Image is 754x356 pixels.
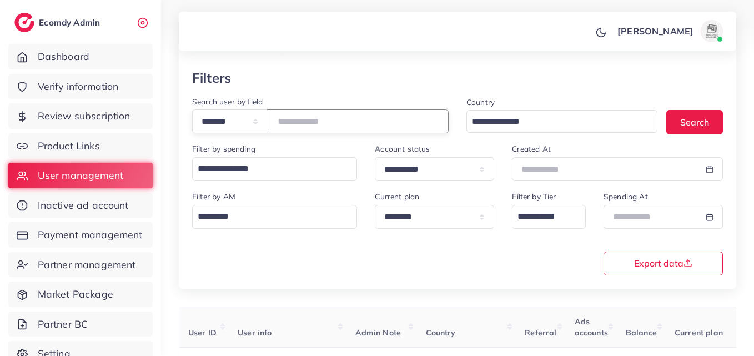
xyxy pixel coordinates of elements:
[38,258,136,272] span: Partner management
[617,24,693,38] p: [PERSON_NAME]
[604,252,723,275] button: Export data
[512,205,586,229] div: Search for option
[426,328,456,338] span: Country
[39,17,103,28] h2: Ecomdy Admin
[466,110,657,133] div: Search for option
[512,143,551,154] label: Created At
[14,13,103,32] a: logoEcomdy Admin
[701,20,723,42] img: avatar
[38,49,89,64] span: Dashboard
[38,287,113,302] span: Market Package
[375,191,419,202] label: Current plan
[38,79,119,94] span: Verify information
[675,328,723,338] span: Current plan
[525,328,556,338] span: Referral
[375,143,430,154] label: Account status
[14,13,34,32] img: logo
[611,20,727,42] a: [PERSON_NAME]avatar
[192,157,357,181] div: Search for option
[194,159,343,178] input: Search for option
[38,228,143,242] span: Payment management
[194,207,343,226] input: Search for option
[192,96,263,107] label: Search user by field
[8,74,153,99] a: Verify information
[666,110,723,134] button: Search
[8,163,153,188] a: User management
[188,328,217,338] span: User ID
[238,328,272,338] span: User info
[514,207,571,226] input: Search for option
[8,44,153,69] a: Dashboard
[8,282,153,307] a: Market Package
[468,113,643,131] input: Search for option
[192,191,235,202] label: Filter by AM
[604,191,648,202] label: Spending At
[192,205,357,229] div: Search for option
[634,259,692,268] span: Export data
[355,328,401,338] span: Admin Note
[38,198,129,213] span: Inactive ad account
[8,133,153,159] a: Product Links
[8,193,153,218] a: Inactive ad account
[8,222,153,248] a: Payment management
[626,328,657,338] span: Balance
[192,143,255,154] label: Filter by spending
[38,109,130,123] span: Review subscription
[466,97,495,108] label: Country
[8,312,153,337] a: Partner BC
[512,191,556,202] label: Filter by Tier
[192,70,231,86] h3: Filters
[8,252,153,278] a: Partner management
[575,317,608,338] span: Ads accounts
[38,168,123,183] span: User management
[8,103,153,129] a: Review subscription
[38,139,100,153] span: Product Links
[38,317,88,332] span: Partner BC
